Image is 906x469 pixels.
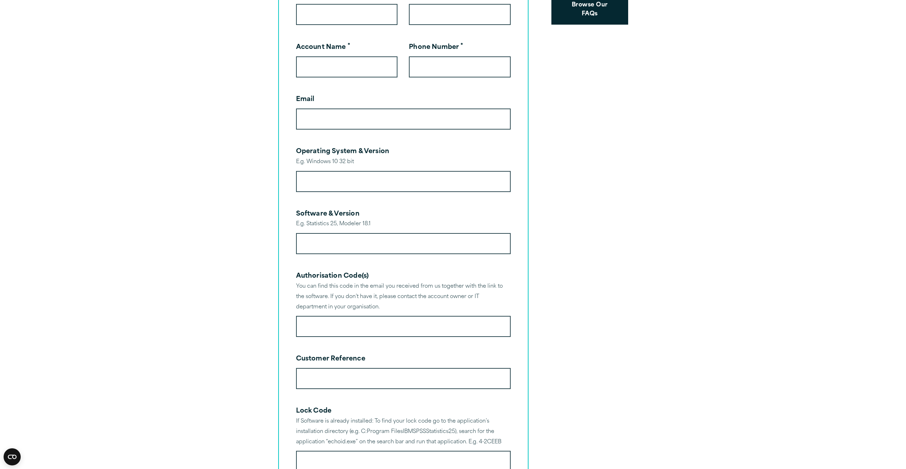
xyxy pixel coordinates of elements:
div: You can find this code in the email you received from us together with the link to the software. ... [296,282,511,312]
label: Software & Version [296,211,360,217]
label: Account Name [296,44,350,51]
button: Open CMP widget [4,448,21,465]
label: Customer Reference [296,356,365,362]
div: E.g. Statistics 25, Modeler 18.1 [296,219,511,230]
label: Authorisation Code(s) [296,273,369,279]
label: Operating System & Version [296,148,390,155]
label: Phone Number [409,44,463,51]
label: Lock Code [296,408,332,414]
label: Email [296,96,315,103]
div: If Software is already installed: To find your lock code go to the application’s installation dir... [296,417,511,447]
div: E.g. Windows 10 32 bit [296,157,511,167]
